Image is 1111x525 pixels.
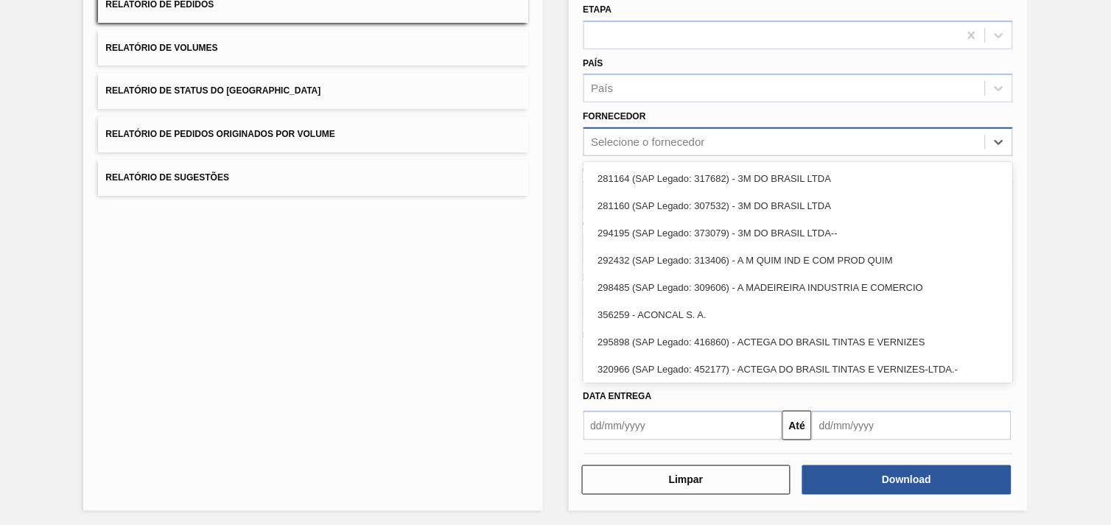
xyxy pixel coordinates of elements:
span: Relatório de Volumes [105,43,217,53]
button: Download [802,465,1012,495]
div: 298485 (SAP Legado: 309606) - A MADEIREIRA INDUSTRIA E COMERCIO [583,274,1013,301]
button: Relatório de Status do [GEOGRAPHIC_DATA] [98,73,528,109]
span: Relatório de Sugestões [105,172,229,183]
button: Relatório de Pedidos Originados por Volume [98,116,528,152]
button: Limpar [582,465,791,495]
button: Relatório de Volumes [98,30,528,66]
div: 320966 (SAP Legado: 452177) - ACTEGA DO BRASIL TINTAS E VERNIZES-LTDA.- [583,356,1013,383]
div: 294195 (SAP Legado: 373079) - 3M DO BRASIL LTDA-- [583,219,1013,247]
div: 295898 (SAP Legado: 416860) - ACTEGA DO BRASIL TINTAS E VERNIZES [583,328,1013,356]
div: 356259 - ACONCAL S. A. [583,301,1013,328]
span: Data entrega [583,391,652,401]
div: 281164 (SAP Legado: 317682) - 3M DO BRASIL LTDA [583,165,1013,192]
div: 292432 (SAP Legado: 313406) - A M QUIM IND E COM PROD QUIM [583,247,1013,274]
div: País [592,82,614,95]
span: Relatório de Status do [GEOGRAPHIC_DATA] [105,85,320,96]
input: dd/mm/yyyy [583,411,783,440]
label: Etapa [583,4,612,15]
div: Selecione o fornecedor [592,136,705,149]
label: País [583,58,603,68]
button: Até [782,411,812,440]
div: 281160 (SAP Legado: 307532) - 3M DO BRASIL LTDA [583,192,1013,219]
label: Fornecedor [583,111,646,121]
span: Relatório de Pedidos Originados por Volume [105,129,335,139]
button: Relatório de Sugestões [98,160,528,196]
input: dd/mm/yyyy [812,411,1012,440]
